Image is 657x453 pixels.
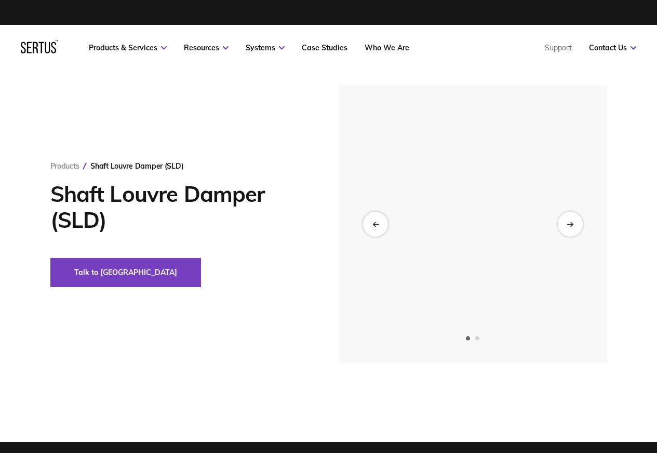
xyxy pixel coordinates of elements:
[89,43,167,52] a: Products & Services
[246,43,285,52] a: Systems
[363,212,388,237] div: Previous slide
[545,43,572,52] a: Support
[50,161,79,171] a: Products
[365,43,409,52] a: Who We Are
[558,212,583,237] div: Next slide
[475,336,479,340] span: Go to slide 2
[605,403,657,453] iframe: Chat Widget
[302,43,347,52] a: Case Studies
[184,43,229,52] a: Resources
[50,181,307,233] h1: Shaft Louvre Damper (SLD)
[589,43,636,52] a: Contact Us
[50,258,201,287] button: Talk to [GEOGRAPHIC_DATA]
